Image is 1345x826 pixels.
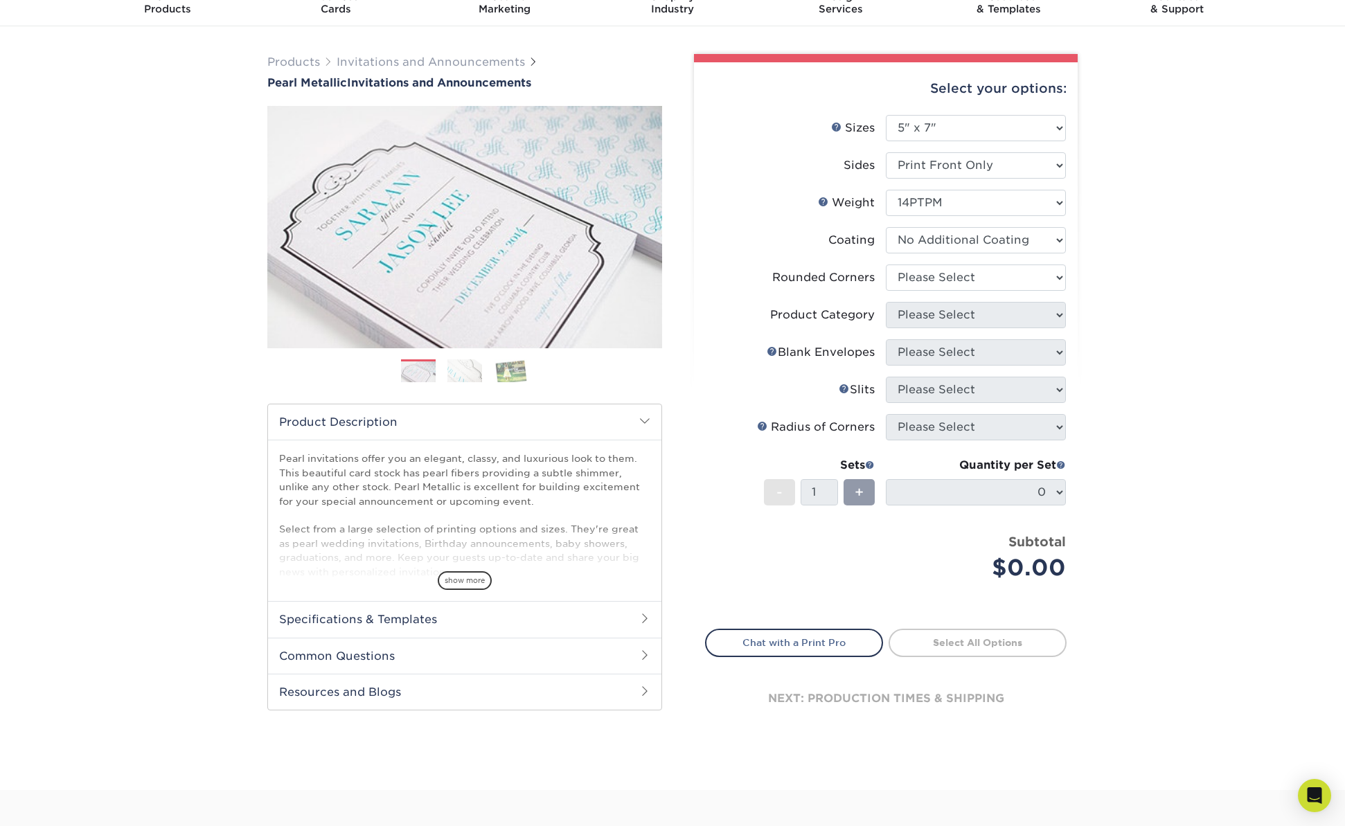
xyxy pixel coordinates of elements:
img: Pearl Metallic 01 [267,91,662,363]
span: - [776,482,783,503]
div: Select your options: [705,62,1067,115]
img: Invitations and Announcements 02 [447,359,482,383]
img: Invitations and Announcements 03 [494,359,528,383]
div: Weight [818,195,875,211]
div: Sizes [831,120,875,136]
div: Radius of Corners [757,419,875,436]
h2: Resources and Blogs [268,674,661,710]
a: Select All Options [889,629,1067,656]
div: Sides [844,157,875,174]
a: Invitations and Announcements [337,55,525,69]
h2: Specifications & Templates [268,601,661,637]
h2: Product Description [268,404,661,440]
div: Open Intercom Messenger [1298,779,1331,812]
div: $0.00 [896,551,1066,584]
a: Pearl MetallicInvitations and Announcements [267,76,662,89]
span: Pearl Metallic [267,76,347,89]
span: + [855,482,864,503]
div: Sets [764,457,875,474]
div: Product Category [770,307,875,323]
div: next: production times & shipping [705,657,1067,740]
strong: Subtotal [1008,534,1066,549]
div: Coating [828,232,875,249]
div: Quantity per Set [886,457,1066,474]
div: Slits [839,381,875,398]
div: Blank Envelopes [767,344,875,361]
span: show more [438,571,492,590]
h1: Invitations and Announcements [267,76,662,89]
iframe: Google Customer Reviews [3,784,118,821]
p: Pearl invitations offer you an elegant, classy, and luxurious look to them. This beautiful card s... [279,451,650,621]
a: Chat with a Print Pro [705,629,883,656]
div: Rounded Corners [772,269,875,286]
h2: Common Questions [268,638,661,674]
a: Products [267,55,320,69]
img: Invitations and Announcements 01 [401,360,436,384]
